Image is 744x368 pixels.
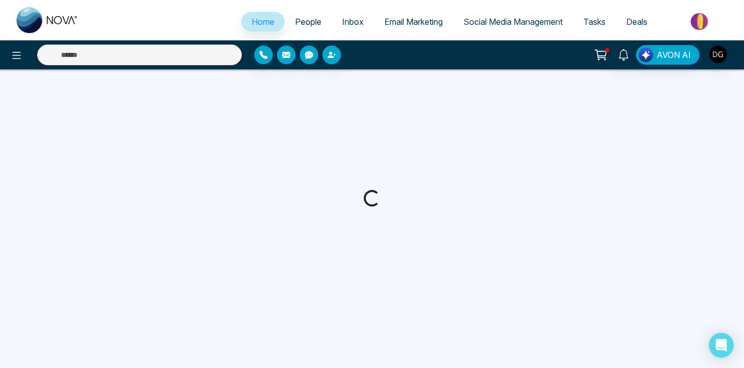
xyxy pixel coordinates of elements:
img: User Avatar [709,46,727,63]
span: AVON AI [657,49,691,61]
img: Nova CRM Logo [17,7,79,33]
img: Lead Flow [639,48,653,62]
a: Deals [616,12,658,32]
span: Home [252,17,274,27]
span: Social Media Management [463,17,563,27]
a: Social Media Management [453,12,573,32]
button: AVON AI [636,45,700,65]
span: Inbox [342,17,364,27]
a: Tasks [573,12,616,32]
span: People [295,17,321,27]
a: Inbox [332,12,374,32]
span: Deals [626,17,647,27]
a: Home [241,12,285,32]
div: Open Intercom Messenger [709,333,734,358]
span: Tasks [583,17,606,27]
a: Email Marketing [374,12,453,32]
img: Market-place.gif [663,10,738,33]
span: Email Marketing [384,17,443,27]
a: People [285,12,332,32]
